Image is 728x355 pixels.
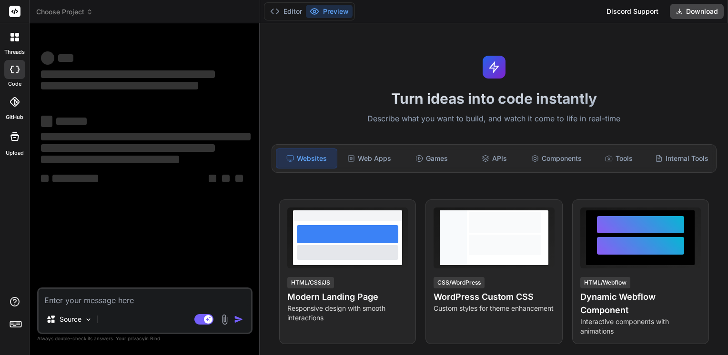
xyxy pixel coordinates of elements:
span: ‌ [235,175,243,182]
button: Download [670,4,724,19]
span: ‌ [41,82,198,89]
h1: Turn ideas into code instantly [266,90,722,107]
h4: WordPress Custom CSS [434,290,554,304]
div: Discord Support [601,4,664,19]
div: HTML/CSS/JS [287,277,334,288]
span: ‌ [41,156,179,163]
span: ‌ [41,70,215,78]
p: Custom styles for theme enhancement [434,304,554,313]
span: ‌ [41,144,215,152]
p: Describe what you want to build, and watch it come to life in real-time [266,113,722,125]
div: Games [402,148,462,168]
span: ‌ [52,175,98,182]
span: ‌ [58,54,73,62]
img: Pick Models [84,316,92,324]
label: GitHub [6,113,23,121]
img: attachment [219,314,230,325]
span: ‌ [41,116,52,127]
h4: Modern Landing Page [287,290,408,304]
span: ‌ [222,175,230,182]
div: Web Apps [339,148,400,168]
p: Source [60,315,81,324]
div: Components [526,148,587,168]
span: ‌ [41,133,251,140]
img: icon [234,315,243,324]
span: ‌ [209,175,216,182]
div: HTML/Webflow [580,277,630,288]
p: Responsive design with smooth interactions [287,304,408,323]
span: ‌ [41,51,54,65]
span: ‌ [41,175,49,182]
h4: Dynamic Webflow Component [580,290,701,317]
div: APIs [464,148,525,168]
span: Choose Project [36,7,93,17]
p: Always double-check its answers. Your in Bind [37,334,253,343]
div: CSS/WordPress [434,277,485,288]
span: ‌ [56,118,87,125]
label: code [8,80,21,88]
div: Websites [276,148,337,168]
p: Interactive components with animations [580,317,701,336]
label: threads [4,48,25,56]
span: privacy [128,335,145,341]
button: Editor [266,5,306,18]
div: Internal Tools [651,148,712,168]
label: Upload [6,149,24,157]
button: Preview [306,5,353,18]
div: Tools [589,148,649,168]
